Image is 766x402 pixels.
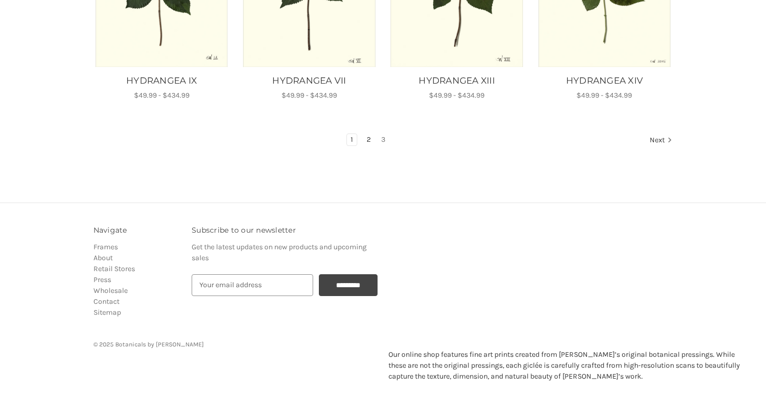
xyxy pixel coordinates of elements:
a: HYDRANGEA XIII, Price range from $49.99 to $434.99 [388,74,525,88]
a: Page 1 of 3 [347,134,357,145]
a: Frames [93,243,118,251]
p: Our online shop features fine art prints created from [PERSON_NAME]’s original botanical pressing... [388,349,740,382]
a: HYDRANGEA XIV, Price range from $49.99 to $434.99 [536,74,673,88]
a: Next [646,134,673,148]
p: © 2025 Botanicals by [PERSON_NAME] [93,340,673,349]
h3: Subscribe to our newsletter [192,225,378,236]
a: Retail Stores [93,264,135,273]
p: Get the latest updates on new products and upcoming sales [192,242,378,263]
nav: pagination [93,133,673,148]
span: $49.99 - $434.99 [134,91,190,100]
a: Sitemap [93,308,121,317]
a: Page 2 of 3 [363,134,374,145]
h3: Navigate [93,225,181,236]
input: Your email address [192,274,313,296]
a: Wholesale [93,286,128,295]
a: About [93,253,113,262]
a: Contact [93,297,119,306]
span: $49.99 - $434.99 [429,91,485,100]
a: Page 3 of 3 [378,134,389,145]
span: $49.99 - $434.99 [281,91,337,100]
a: HYDRANGEA VII, Price range from $49.99 to $434.99 [241,74,378,88]
span: $49.99 - $434.99 [576,91,632,100]
a: Press [93,275,111,284]
a: HYDRANGEA IX, Price range from $49.99 to $434.99 [93,74,230,88]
